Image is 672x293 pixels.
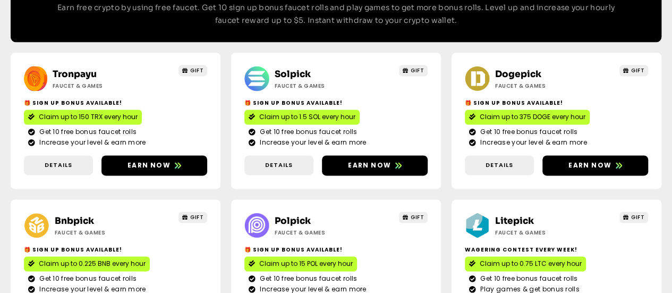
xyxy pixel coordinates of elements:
[411,66,424,74] span: GIFT
[478,127,577,137] span: Get 10 free bonus faucet rolls
[631,66,644,74] span: GIFT
[190,213,203,221] span: GIFT
[37,127,137,137] span: Get 10 free bonus faucet rolls
[631,213,644,221] span: GIFT
[348,161,391,170] span: Earn now
[495,69,541,80] a: Dogepick
[244,99,428,107] h2: 🎁 Sign Up Bonus Available!
[399,212,428,223] a: GIFT
[37,274,137,283] span: Get 10 free bonus faucet rolls
[259,259,353,269] span: Claim up to 15 POL every hour
[39,259,146,269] span: Claim up to 0.225 BNB every hour
[127,161,171,170] span: Earn now
[24,99,207,107] h2: 🎁 Sign Up Bonus Available!
[275,229,370,237] h2: Faucet & Games
[322,155,428,175] a: Earn now
[257,127,357,137] span: Get 10 free bonus faucet rolls
[568,161,611,170] span: Earn now
[24,256,150,271] a: Claim up to 0.225 BNB every hour
[178,65,208,76] a: GIFT
[257,274,357,283] span: Get 10 free bonus faucet rolls
[465,256,586,271] a: Claim up to 0.75 LTC every hour
[24,110,142,124] a: Claim up to 150 TRX every hour
[24,155,93,175] a: Details
[495,215,534,227] a: Litepick
[37,138,146,147] span: Increase your level & earn more
[244,110,360,124] a: Claim up to 1.5 SOL every hour
[619,65,649,76] a: GIFT
[480,112,585,122] span: Claim up to 375 DOGE every hour
[101,155,207,175] a: Earn now
[53,2,619,27] p: Earn free crypto by using free faucet. Get 10 sign up bonus faucet rolls and play games to get mo...
[495,82,591,90] h2: Faucet & Games
[257,138,366,147] span: Increase your level & earn more
[55,229,150,237] h2: Faucet & Games
[55,215,94,227] a: Bnbpick
[478,138,586,147] span: Increase your level & earn more
[411,213,424,221] span: GIFT
[265,161,293,170] span: Details
[190,66,203,74] span: GIFT
[465,110,590,124] a: Claim up to 375 DOGE every hour
[244,246,428,254] h2: 🎁 Sign Up Bonus Available!
[24,246,207,254] h2: 🎁 Sign Up Bonus Available!
[53,82,148,90] h2: Faucet & Games
[275,215,311,227] a: Polpick
[495,229,591,237] h2: Faucet & Games
[619,212,649,223] a: GIFT
[53,69,97,80] a: Tronpayu
[480,259,582,269] span: Claim up to 0.75 LTC every hour
[486,161,513,170] span: Details
[244,155,313,175] a: Details
[244,256,357,271] a: Claim up to 15 POL every hour
[259,112,355,122] span: Claim up to 1.5 SOL every hour
[275,69,311,80] a: Solpick
[45,161,72,170] span: Details
[399,65,428,76] a: GIFT
[178,212,208,223] a: GIFT
[39,112,138,122] span: Claim up to 150 TRX every hour
[465,155,534,175] a: Details
[478,274,577,283] span: Get 10 free bonus faucet rolls
[275,82,370,90] h2: Faucet & Games
[465,246,648,254] h2: Wagering contest every week!
[542,155,648,175] a: Earn now
[465,99,648,107] h2: 🎁 Sign Up Bonus Available!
